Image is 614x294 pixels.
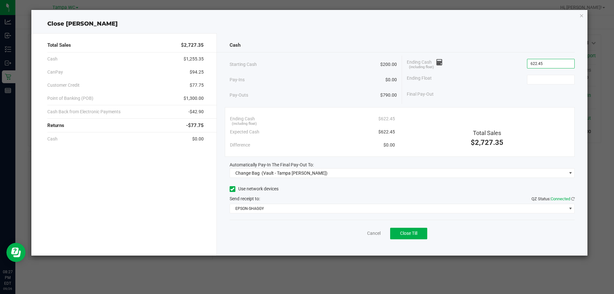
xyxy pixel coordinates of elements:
span: Total Sales [473,130,501,136]
span: Connected [551,196,570,201]
span: Final Pay-Out [407,91,434,98]
span: $0.00 [385,76,397,83]
span: -$77.75 [186,122,204,129]
span: (Vault - Tampa [PERSON_NAME]) [262,171,327,176]
span: QZ Status: [531,196,575,201]
span: Pay-Outs [230,92,248,99]
span: EPSON-SHAGGY [230,204,567,213]
span: Cash [47,56,58,62]
iframe: Resource center [6,243,26,262]
span: $0.00 [383,142,395,148]
span: Cash [230,42,240,49]
span: $0.00 [192,136,204,142]
button: Close Till [390,228,427,239]
span: $790.00 [380,92,397,99]
span: Change Bag [235,171,260,176]
span: $2,727.35 [181,42,204,49]
span: Customer Credit [47,82,80,89]
label: Use network devices [230,186,279,192]
span: Point of Banking (POB) [47,95,93,102]
span: Ending Float [407,75,432,84]
span: $1,255.35 [184,56,204,62]
span: CanPay [47,69,63,75]
span: $200.00 [380,61,397,68]
span: (including float) [409,65,434,70]
span: Ending Cash [230,115,255,122]
span: Expected Cash [230,129,259,135]
span: $1,300.00 [184,95,204,102]
span: Starting Cash [230,61,257,68]
span: $622.45 [378,129,395,135]
a: Cancel [367,230,381,237]
div: Close [PERSON_NAME] [31,20,588,28]
span: Cash Back from Electronic Payments [47,108,121,115]
span: Send receipt to: [230,196,260,201]
span: Total Sales [47,42,71,49]
span: $622.45 [378,115,395,122]
span: Cash [47,136,58,142]
span: Ending Cash [407,59,443,68]
span: Pay-Ins [230,76,245,83]
span: Automatically Pay-In The Final Pay-Out To: [230,162,314,167]
span: Difference [230,142,250,148]
span: $77.75 [190,82,204,89]
span: Close Till [400,231,417,236]
span: -$42.90 [188,108,204,115]
span: $94.25 [190,69,204,75]
span: $2,727.35 [471,139,503,147]
span: (including float) [232,121,257,127]
div: Returns [47,119,204,132]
